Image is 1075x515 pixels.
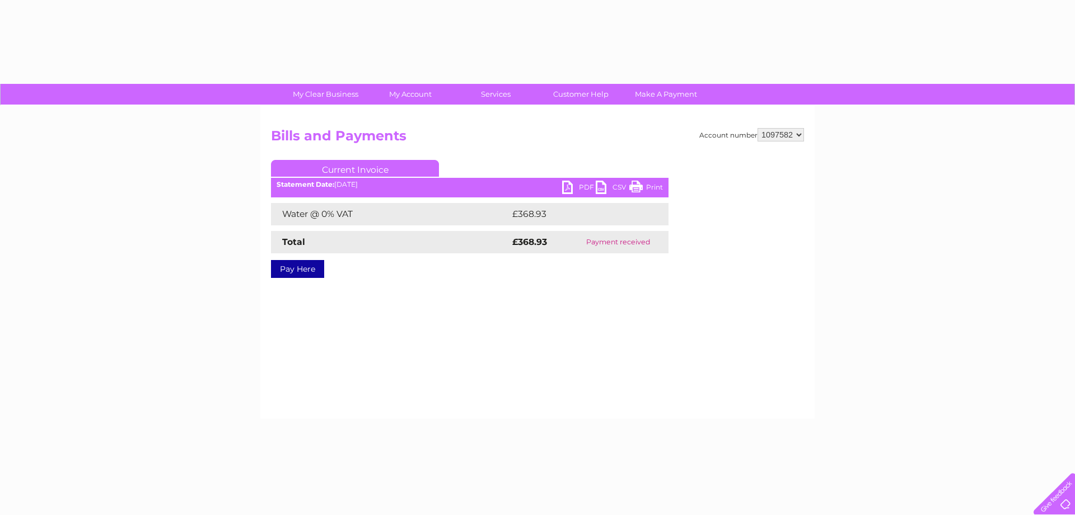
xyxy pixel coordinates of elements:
a: PDF [562,181,596,197]
strong: £368.93 [512,237,547,247]
a: Customer Help [535,84,627,105]
a: Current Invoice [271,160,439,177]
div: [DATE] [271,181,669,188]
a: CSV [596,181,629,197]
h2: Bills and Payments [271,128,804,149]
td: Water @ 0% VAT [271,203,510,225]
a: Print [629,181,663,197]
a: My Clear Business [279,84,372,105]
div: Account number [699,128,804,141]
a: Make A Payment [620,84,712,105]
td: £368.93 [510,203,649,225]
td: Payment received [568,231,669,253]
a: My Account [364,84,457,105]
strong: Total [282,237,305,247]
a: Services [450,84,542,105]
a: Pay Here [271,260,324,278]
b: Statement Date: [277,180,334,188]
